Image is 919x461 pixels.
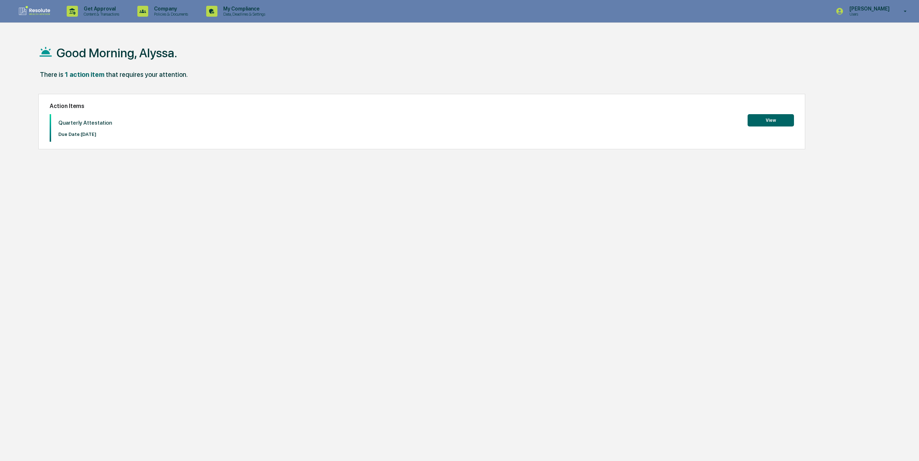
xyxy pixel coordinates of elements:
h2: Action Items [50,103,794,109]
p: Data, Deadlines & Settings [217,12,269,17]
div: that requires your attention. [106,71,188,78]
div: 1 action item [65,71,104,78]
p: Due Date: [DATE] [58,132,112,137]
div: There is [40,71,63,78]
img: logo [17,5,52,17]
p: Company [148,6,192,12]
p: Quarterly Attestation [58,120,112,126]
p: Content & Transactions [78,12,123,17]
p: Users [844,12,893,17]
a: View [748,116,794,123]
button: View [748,114,794,126]
p: Policies & Documents [148,12,192,17]
p: Get Approval [78,6,123,12]
p: My Compliance [217,6,269,12]
h1: Good Morning, Alyssa. [57,46,177,60]
p: [PERSON_NAME] [844,6,893,12]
